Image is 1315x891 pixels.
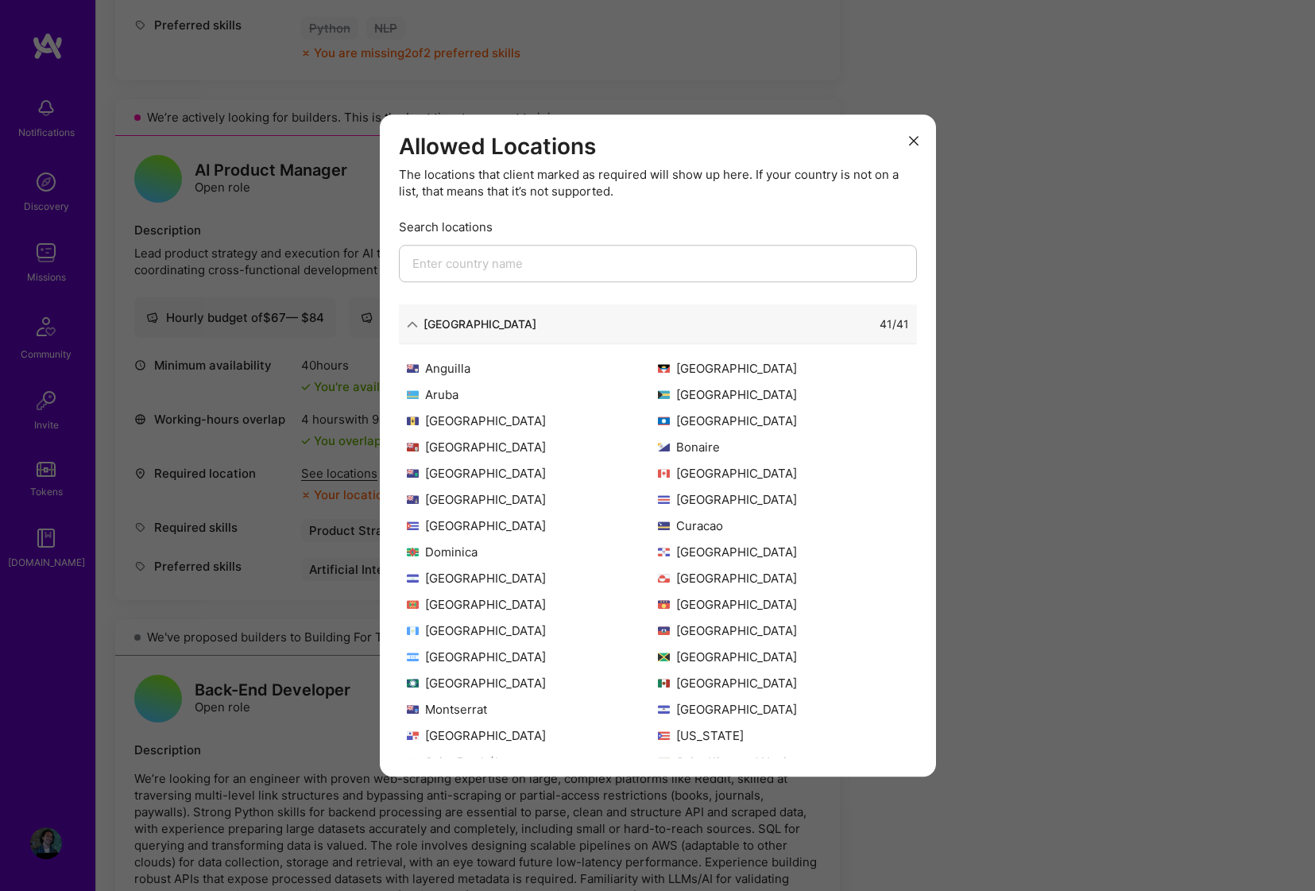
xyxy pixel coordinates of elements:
div: [GEOGRAPHIC_DATA] [658,413,909,429]
div: Aruba [407,386,658,403]
div: [GEOGRAPHIC_DATA] [407,465,658,482]
div: Dominica [407,544,658,560]
img: Jamaica [658,653,670,661]
img: British Virgin Islands [407,469,419,478]
div: Montserrat [407,701,658,718]
img: Belize [658,416,670,425]
img: Greenland [658,574,670,583]
div: [GEOGRAPHIC_DATA] [407,439,658,455]
div: [GEOGRAPHIC_DATA] [407,491,658,508]
div: [GEOGRAPHIC_DATA] [407,727,658,744]
img: Canada [658,469,670,478]
img: Guatemala [407,626,419,635]
div: [GEOGRAPHIC_DATA] [658,596,909,613]
img: Bermuda [407,443,419,451]
div: Bonaire [658,439,909,455]
div: [US_STATE] [658,727,909,744]
img: Antigua and Barbuda [658,364,670,373]
div: [GEOGRAPHIC_DATA] [658,491,909,508]
img: Anguilla [407,364,419,373]
img: Grenada [407,600,419,609]
div: [GEOGRAPHIC_DATA] [658,465,909,482]
div: [GEOGRAPHIC_DATA] [658,701,909,718]
div: [GEOGRAPHIC_DATA] [407,675,658,691]
i: icon Close [909,136,919,145]
div: [GEOGRAPHIC_DATA] [407,413,658,429]
div: [GEOGRAPHIC_DATA] [658,360,909,377]
img: Bonaire [658,443,670,451]
img: Barbados [407,416,419,425]
div: [GEOGRAPHIC_DATA] [407,517,658,534]
img: Martinique [407,679,419,688]
img: Curacao [658,521,670,530]
div: Curacao [658,517,909,534]
img: Mexico [658,679,670,688]
div: modal [380,114,936,777]
div: Anguilla [407,360,658,377]
img: Dominican Republic [658,548,670,556]
img: Montserrat [407,705,419,714]
div: Saint Barthélemy [407,753,658,770]
img: Cayman Islands [407,495,419,504]
h3: Allowed Locations [399,134,917,161]
img: Puerto Rico [658,731,670,740]
div: The locations that client marked as required will show up here. If your country is not on a list,... [399,166,917,200]
div: [GEOGRAPHIC_DATA] [407,622,658,639]
div: [GEOGRAPHIC_DATA] [658,544,909,560]
img: Haiti [658,626,670,635]
i: icon ArrowDown [407,319,418,330]
div: [GEOGRAPHIC_DATA] [658,675,909,691]
img: Cuba [407,521,419,530]
div: [GEOGRAPHIC_DATA] [658,570,909,587]
div: Saint Kitts and Nevis [658,753,909,770]
img: Dominica [407,548,419,556]
input: Enter country name [399,245,917,282]
div: [GEOGRAPHIC_DATA] [407,596,658,613]
div: [GEOGRAPHIC_DATA] [407,649,658,665]
div: [GEOGRAPHIC_DATA] [424,316,536,332]
div: [GEOGRAPHIC_DATA] [658,622,909,639]
img: Honduras [407,653,419,661]
div: 41 / 41 [880,316,909,332]
div: [GEOGRAPHIC_DATA] [407,570,658,587]
img: Costa Rica [658,495,670,504]
img: Bahamas [658,390,670,399]
img: Guadeloupe [658,600,670,609]
img: Nicaragua [658,705,670,714]
img: Aruba [407,390,419,399]
div: [GEOGRAPHIC_DATA] [658,386,909,403]
img: Panama [407,731,419,740]
div: Search locations [399,219,917,235]
img: El Salvador [407,574,419,583]
div: [GEOGRAPHIC_DATA] [658,649,909,665]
